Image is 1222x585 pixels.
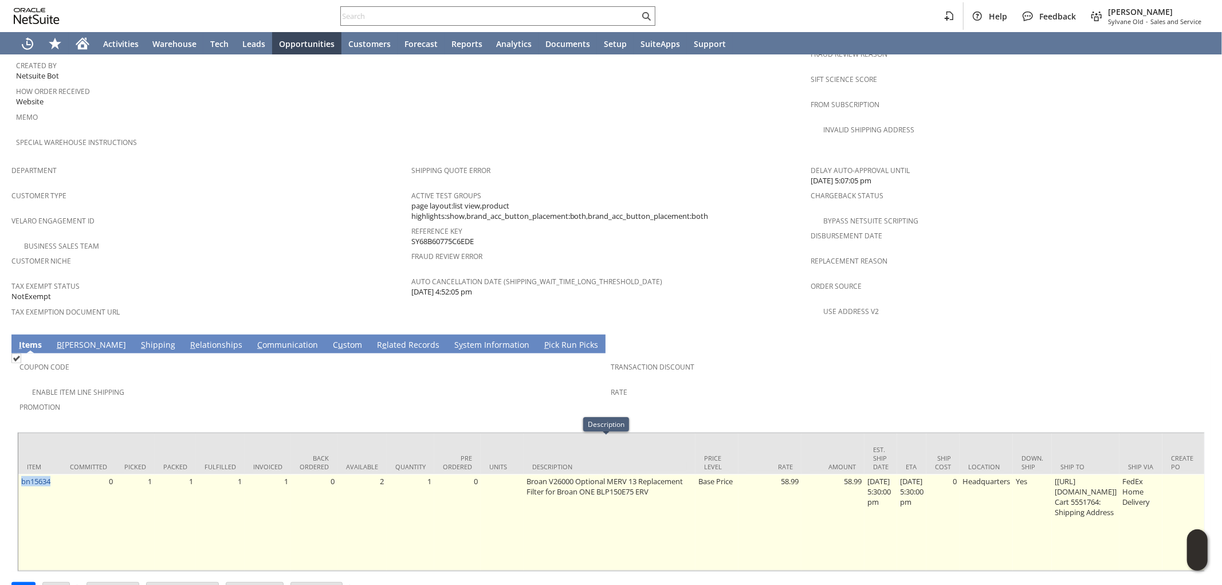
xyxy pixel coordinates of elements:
[588,419,624,429] div: Description
[205,462,236,471] div: Fulfilled
[395,462,426,471] div: Quantity
[811,175,871,186] span: [DATE] 5:07:05 pm
[16,70,59,81] span: Netsuite Bot
[19,339,22,350] span: I
[27,462,53,471] div: Item
[69,32,96,55] a: Home
[634,32,687,55] a: SuiteApps
[694,38,726,49] span: Support
[865,474,897,571] td: [DATE] 5:30:00 pm
[696,474,738,571] td: Base Price
[611,387,628,397] a: Rate
[411,226,462,236] a: Reference Key
[1052,474,1119,571] td: [[URL][DOMAIN_NAME]] Cart 5551764: Shipping Address
[459,339,463,350] span: y
[14,32,41,55] a: Recent Records
[811,191,883,201] a: Chargeback Status
[960,474,1013,571] td: Headquarters
[32,387,124,397] a: Enable Item Line Shipping
[19,402,60,412] a: Promotion
[48,37,62,50] svg: Shortcuts
[496,38,532,49] span: Analytics
[1108,6,1201,17] span: [PERSON_NAME]
[11,166,57,175] a: Department
[1150,17,1201,26] span: Sales and Service
[21,37,34,50] svg: Recent Records
[989,11,1007,22] span: Help
[411,277,663,286] a: Auto Cancellation Date (shipping_wait_time_long_threshold_date)
[1119,474,1162,571] td: FedEx Home Delivery
[163,462,187,471] div: Packed
[1060,462,1111,471] div: Ship To
[811,231,882,241] a: Disbursement Date
[935,454,951,471] div: Ship Cost
[1190,337,1204,351] a: Unrolled view on
[279,38,335,49] span: Opportunities
[152,38,197,49] span: Warehouse
[604,38,627,49] span: Setup
[489,32,539,55] a: Analytics
[346,462,378,471] div: Available
[747,462,793,471] div: Rate
[641,38,680,49] span: SuiteApps
[21,476,50,486] a: bn15634
[16,96,44,107] span: Website
[300,454,329,471] div: Back Ordered
[1021,454,1043,471] div: Down. Ship
[811,166,910,175] a: Delay Auto-Approval Until
[245,474,291,571] td: 1
[489,462,515,471] div: Units
[411,166,490,175] a: Shipping Quote Error
[138,339,178,352] a: Shipping
[811,100,879,109] a: From Subscription
[61,474,116,571] td: 0
[341,32,398,55] a: Customers
[16,112,38,122] a: Memo
[11,216,95,226] a: Velaro Engagement ID
[330,339,365,352] a: Custom
[24,241,99,251] a: Business Sales Team
[14,8,60,24] svg: logo
[524,474,696,571] td: Broan V26000 Optional MERV 13 Replacement Filter for Broan ONE BLP150E75 ERV
[1187,551,1208,571] span: Oracle Guided Learning Widget. To move around, please hold and drag
[254,339,321,352] a: Communication
[811,74,877,84] a: Sift Science Score
[291,474,337,571] td: 0
[823,307,879,316] a: Use Address V2
[411,201,806,222] span: page layout:list view,product highlights:show,brand_acc_button_placement:both,brand_acc_button_pl...
[451,339,532,352] a: System Information
[451,38,482,49] span: Reports
[823,216,918,226] a: Bypass NetSuite Scripting
[906,462,918,471] div: ETA
[96,32,146,55] a: Activities
[203,32,235,55] a: Tech
[387,474,434,571] td: 1
[382,339,387,350] span: e
[897,474,926,571] td: [DATE] 5:30:00 pm
[801,474,865,571] td: 58.99
[253,462,282,471] div: Invoiced
[11,191,66,201] a: Customer Type
[141,339,146,350] span: S
[398,32,445,55] a: Forecast
[411,252,482,261] a: Fraud Review Error
[155,474,196,571] td: 1
[41,32,69,55] div: Shortcuts
[76,37,89,50] svg: Home
[541,339,601,352] a: Pick Run Picks
[116,474,155,571] td: 1
[337,474,387,571] td: 2
[411,286,472,297] span: [DATE] 4:52:05 pm
[1128,462,1154,471] div: Ship Via
[70,462,107,471] div: Committed
[103,38,139,49] span: Activities
[57,339,62,350] span: B
[124,462,146,471] div: Picked
[341,9,639,23] input: Search
[926,474,960,571] td: 0
[597,32,634,55] a: Setup
[16,61,57,70] a: Created By
[257,339,262,350] span: C
[187,339,245,352] a: Relationships
[11,291,51,302] span: NotExempt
